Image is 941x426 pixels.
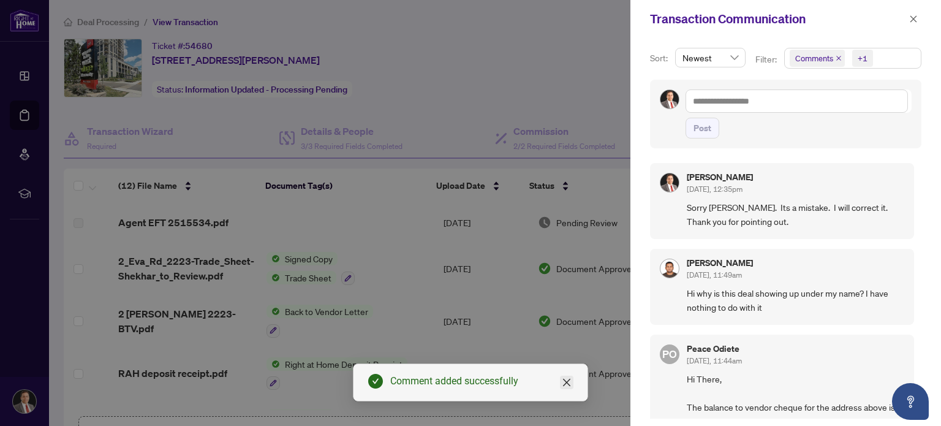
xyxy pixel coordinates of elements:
[650,10,905,28] div: Transaction Communication
[687,286,904,315] span: Hi why is this deal showing up under my name? I have nothing to do with it
[686,118,719,139] button: Post
[687,356,742,365] span: [DATE], 11:44am
[687,200,904,229] span: Sorry [PERSON_NAME]. Its a mistake. I will correct it. Thank you for pointing out.
[858,52,867,64] div: +1
[660,90,679,108] img: Profile Icon
[662,346,676,362] span: PO
[687,259,753,267] h5: [PERSON_NAME]
[909,15,918,23] span: close
[687,184,743,194] span: [DATE], 12:35pm
[650,51,670,65] p: Sort:
[892,383,929,420] button: Open asap
[562,378,572,387] span: close
[790,50,845,67] span: Comments
[687,173,753,181] h5: [PERSON_NAME]
[560,376,573,389] a: Close
[660,173,679,192] img: Profile Icon
[795,52,833,64] span: Comments
[755,53,779,66] p: Filter:
[368,374,383,389] span: check-circle
[687,344,742,353] h5: Peace Odiete
[836,55,842,61] span: close
[687,270,742,280] span: [DATE], 11:49am
[660,259,679,278] img: Profile Icon
[682,48,738,67] span: Newest
[390,374,573,389] div: Comment added successfully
